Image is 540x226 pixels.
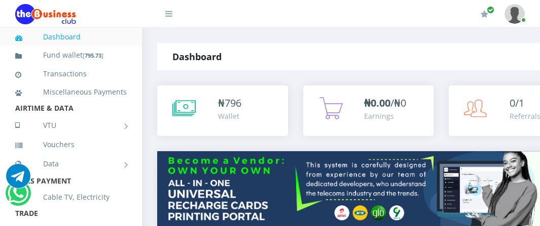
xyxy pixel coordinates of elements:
[364,96,406,110] span: /₦0
[505,4,525,24] img: User
[15,80,127,104] a: Miscellaneous Payments
[487,6,494,14] span: Renew/Upgrade Subscription
[15,25,127,49] a: Dashboard
[481,10,488,18] i: Renew/Upgrade Subscription
[15,4,76,24] img: Logo
[15,62,127,85] a: Transactions
[8,189,28,205] a: Chat for support
[225,96,241,110] span: 796
[364,111,406,121] div: Earnings
[218,111,241,121] div: Wallet
[15,133,127,156] a: Vouchers
[15,113,127,138] a: VTU
[510,96,524,110] span: 0/1
[218,96,241,111] div: ₦
[157,85,288,136] a: ₦796 Wallet
[15,186,127,209] a: Cable TV, Electricity
[172,51,222,63] strong: Dashboard
[83,52,103,59] small: [ ]
[15,151,127,176] a: Data
[85,52,101,59] b: 795.73
[303,85,434,136] a: ₦0.00/₦0 Earnings
[15,43,127,67] a: Fund wallet[795.73]
[6,171,30,188] a: Chat for support
[364,96,390,110] b: ₦0.00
